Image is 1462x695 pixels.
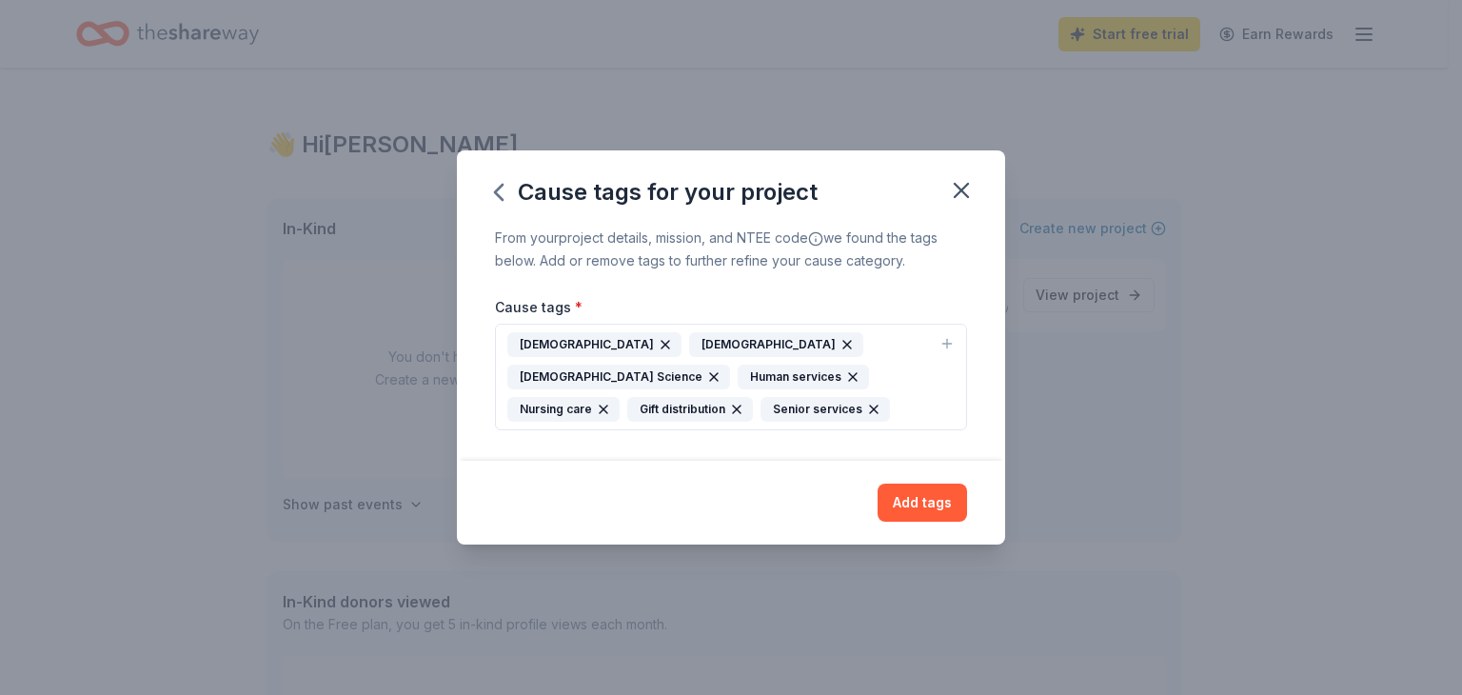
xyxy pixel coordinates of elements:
[507,332,682,357] div: [DEMOGRAPHIC_DATA]
[507,365,730,389] div: [DEMOGRAPHIC_DATA] Science
[495,177,818,208] div: Cause tags for your project
[495,227,967,272] div: From your project details, mission, and NTEE code we found the tags below. Add or remove tags to ...
[878,484,967,522] button: Add tags
[507,397,620,422] div: Nursing care
[495,298,583,317] label: Cause tags
[627,397,753,422] div: Gift distribution
[689,332,863,357] div: [DEMOGRAPHIC_DATA]
[738,365,869,389] div: Human services
[761,397,890,422] div: Senior services
[495,324,967,430] button: [DEMOGRAPHIC_DATA][DEMOGRAPHIC_DATA][DEMOGRAPHIC_DATA] ScienceHuman servicesNursing careGift dist...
